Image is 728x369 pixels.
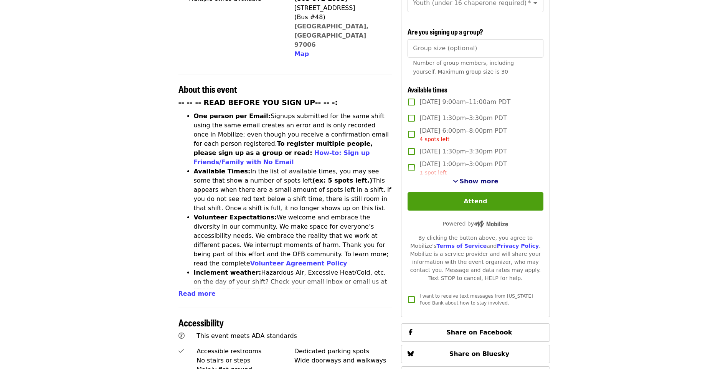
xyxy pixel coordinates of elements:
[196,347,294,356] div: Accessible restrooms
[294,356,392,365] div: Wide doorways and walkways
[294,23,369,48] a: [GEOGRAPHIC_DATA], [GEOGRAPHIC_DATA] 97006
[446,329,512,336] span: Share on Facebook
[178,290,216,297] span: Read more
[194,112,392,167] li: Signups submitted for the same shift using the same email creates an error and is only recorded o...
[250,260,347,267] a: Volunteer Agreement Policy
[443,221,508,227] span: Powered by
[178,332,185,339] i: universal-access icon
[460,178,499,185] span: Show more
[194,214,277,221] strong: Volunteer Expectations:
[294,50,309,58] span: Map
[436,243,487,249] a: Terms of Service
[413,60,514,75] span: Number of group members, including yourself. Maximum group size is 30
[194,269,261,276] strong: Inclement weather:
[294,13,386,22] div: (Bus #48)
[194,167,392,213] li: In the list of available times, you may see some that show a number of spots left This appears wh...
[419,97,510,107] span: [DATE] 9:00am–11:00am PDT
[178,289,216,298] button: Read more
[419,114,507,123] span: [DATE] 1:30pm–3:30pm PDT
[194,213,392,268] li: We welcome and embrace the diversity in our community. We make space for everyone’s accessibility...
[194,149,370,166] a: How-to: Sign up Friends/Family with No Email
[419,170,447,176] span: 1 spot left
[294,347,392,356] div: Dedicated parking spots
[419,147,507,156] span: [DATE] 1:30pm–3:30pm PDT
[178,348,184,355] i: check icon
[401,345,550,363] button: Share on Bluesky
[178,316,224,329] span: Accessibility
[449,350,510,357] span: Share on Bluesky
[294,3,386,13] div: [STREET_ADDRESS]
[408,39,543,58] input: [object Object]
[178,99,338,107] strong: -- -- -- READ BEFORE YOU SIGN UP-- -- -:
[408,192,543,211] button: Attend
[194,112,271,120] strong: One person per Email:
[419,293,533,306] span: I want to receive text messages from [US_STATE] Food Bank about how to stay involved.
[401,323,550,342] button: Share on Facebook
[419,160,507,177] span: [DATE] 1:00pm–3:00pm PDT
[453,177,499,186] button: See more timeslots
[497,243,539,249] a: Privacy Policy
[419,126,507,143] span: [DATE] 6:00pm–8:00pm PDT
[196,356,294,365] div: No stairs or steps
[408,26,483,36] span: Are you signing up a group?
[312,177,372,184] strong: (ex: 5 spots left.)
[474,221,508,227] img: Powered by Mobilize
[419,136,449,142] span: 4 spots left
[194,268,392,314] li: Hazardous Air, Excessive Heat/Cold, etc. on the day of your shift? Check your email inbox or emai...
[196,332,297,339] span: This event meets ADA standards
[194,168,251,175] strong: Available Times:
[408,234,543,282] div: By clicking the button above, you agree to Mobilize's and . Mobilize is a service provider and wi...
[294,49,309,59] button: Map
[178,82,237,96] span: About this event
[194,140,373,156] strong: To register multiple people, please sign up as a group or read:
[408,84,447,94] span: Available times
